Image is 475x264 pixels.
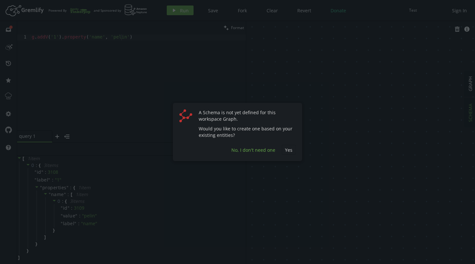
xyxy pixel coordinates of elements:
[228,145,279,155] button: No, I don't need one
[231,147,275,153] span: No, I don't need one
[199,109,296,122] p: A Schema is not yet defined for this workspace Graph.
[199,126,296,138] p: Would you like to create one based on your existing entities?
[285,147,292,153] span: Yes
[282,145,296,155] button: Yes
